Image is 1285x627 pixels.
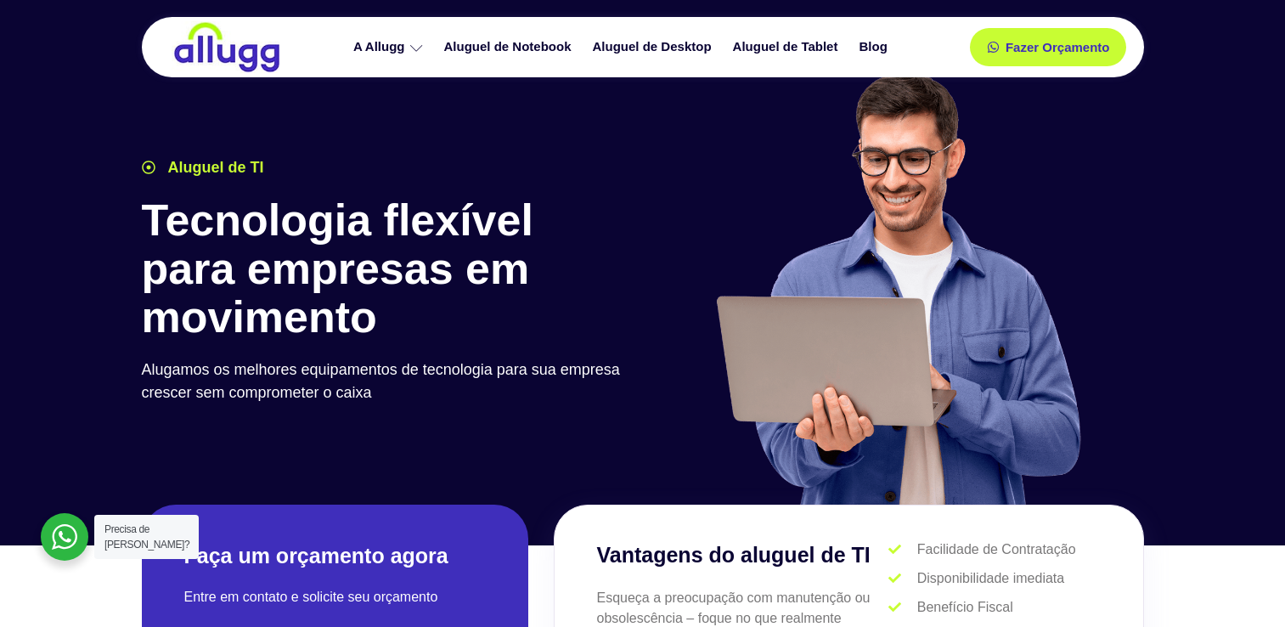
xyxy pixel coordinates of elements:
iframe: Chat Widget [1200,545,1285,627]
img: locação de TI é Allugg [172,21,282,73]
img: aluguel de ti para startups [710,71,1085,505]
a: Aluguel de Tablet [724,32,851,62]
p: Entre em contato e solicite seu orçamento [184,587,486,607]
span: Fazer Orçamento [1006,41,1110,54]
span: Benefício Fiscal [913,597,1013,618]
h2: Faça um orçamento agora [184,542,486,570]
h3: Vantagens do aluguel de TI [597,539,889,572]
span: Precisa de [PERSON_NAME]? [104,523,189,551]
a: Blog [850,32,899,62]
p: Alugamos os melhores equipamentos de tecnologia para sua empresa crescer sem comprometer o caixa [142,359,634,404]
a: A Allugg [345,32,436,62]
span: Aluguel de TI [164,156,264,179]
span: Facilidade de Contratação [913,539,1076,560]
span: Disponibilidade imediata [913,568,1064,589]
a: Aluguel de Desktop [584,32,724,62]
a: Aluguel de Notebook [436,32,584,62]
a: Fazer Orçamento [970,28,1127,66]
h1: Tecnologia flexível para empresas em movimento [142,196,634,342]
